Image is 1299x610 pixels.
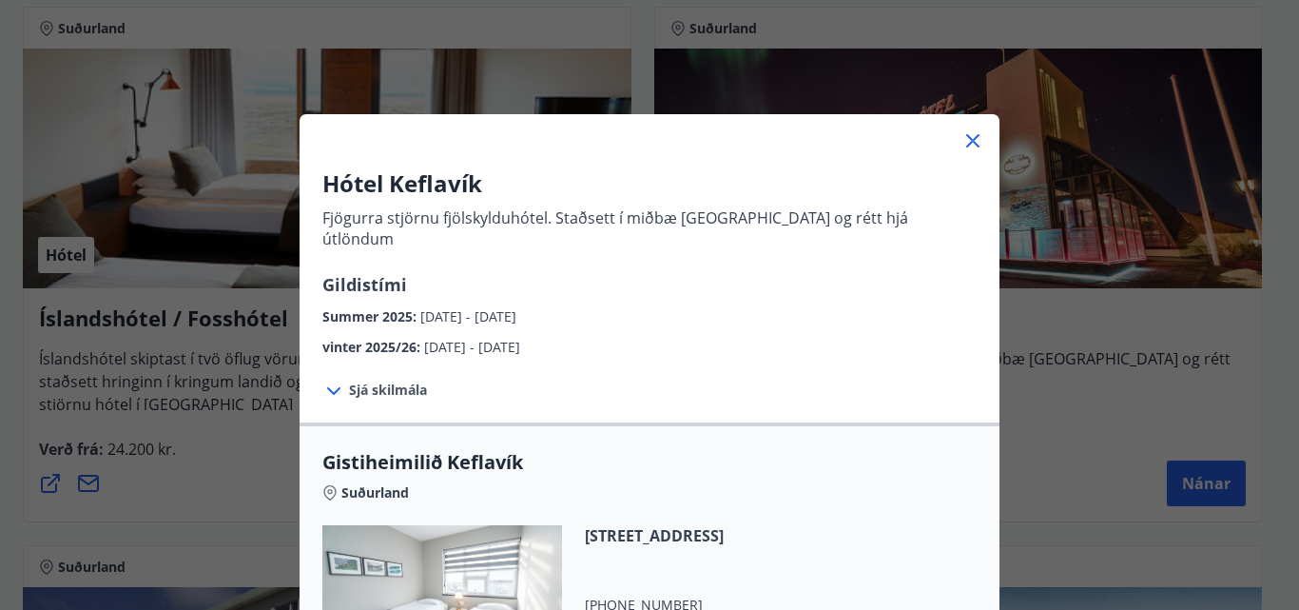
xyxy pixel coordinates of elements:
span: Gildistími [322,273,407,296]
span: Sjá skilmála [349,381,427,400]
h3: Hótel Keflavík [322,167,977,200]
span: [DATE] - [DATE] [424,338,520,356]
span: vinter 2025/26 : [322,338,424,356]
span: [STREET_ADDRESS] [585,525,807,546]
span: Gistiheimilið Keflavík [322,449,977,476]
p: Fjögurra stjörnu fjölskylduhótel. Staðsett í miðbæ [GEOGRAPHIC_DATA] og rétt hjá útlöndum [322,207,977,249]
span: [DATE] - [DATE] [420,307,516,325]
span: Suðurland [341,483,409,502]
span: Summer 2025 : [322,307,420,325]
